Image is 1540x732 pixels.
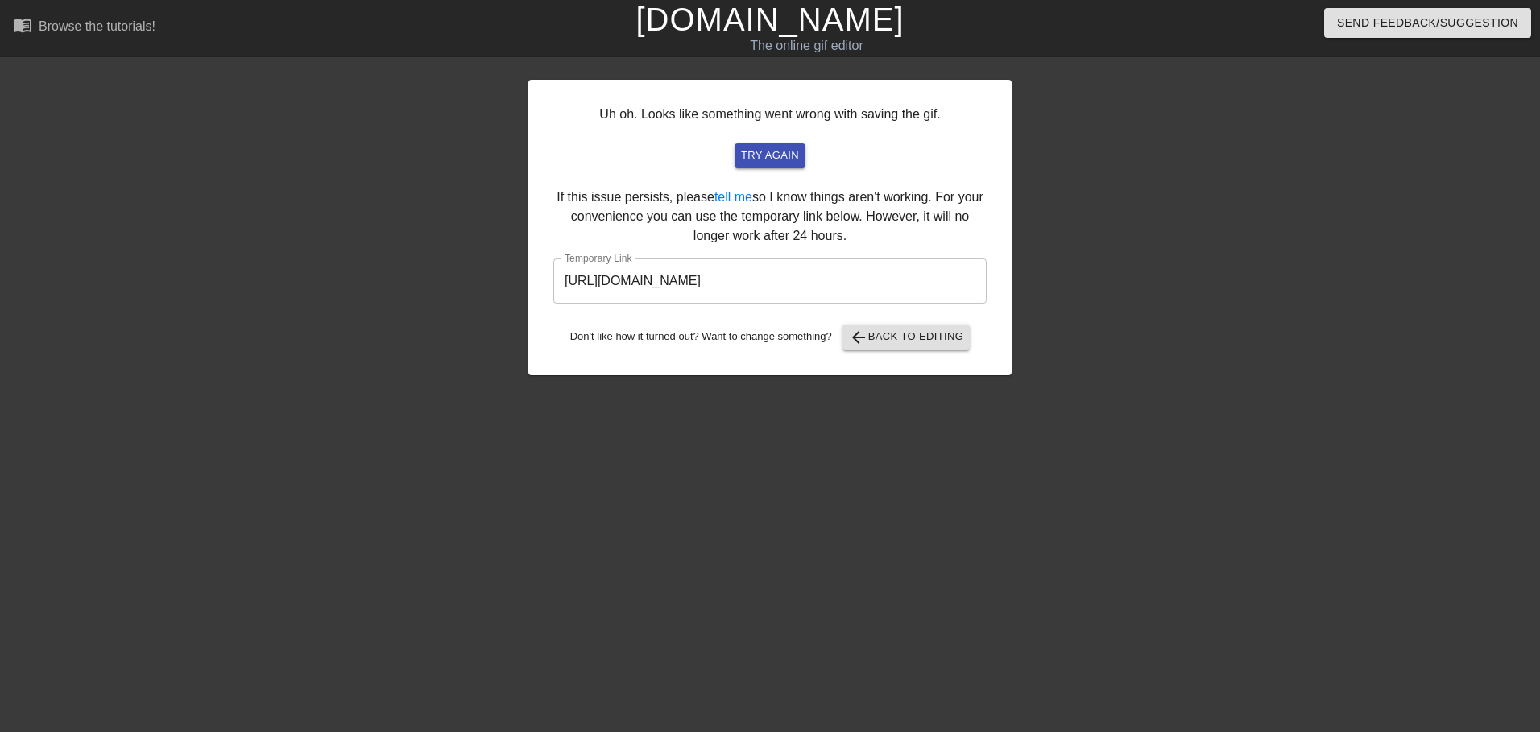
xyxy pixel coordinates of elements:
[1337,13,1518,33] span: Send Feedback/Suggestion
[553,258,987,304] input: bare
[1324,8,1531,38] button: Send Feedback/Suggestion
[553,325,987,350] div: Don't like how it turned out? Want to change something?
[521,36,1091,56] div: The online gif editor
[13,15,155,40] a: Browse the tutorials!
[528,80,1012,375] div: Uh oh. Looks like something went wrong with saving the gif. If this issue persists, please so I k...
[714,190,752,204] a: tell me
[741,147,799,165] span: try again
[635,2,904,37] a: [DOMAIN_NAME]
[13,15,32,35] span: menu_book
[842,325,971,350] button: Back to Editing
[849,328,868,347] span: arrow_back
[849,328,964,347] span: Back to Editing
[39,19,155,33] div: Browse the tutorials!
[735,143,805,168] button: try again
